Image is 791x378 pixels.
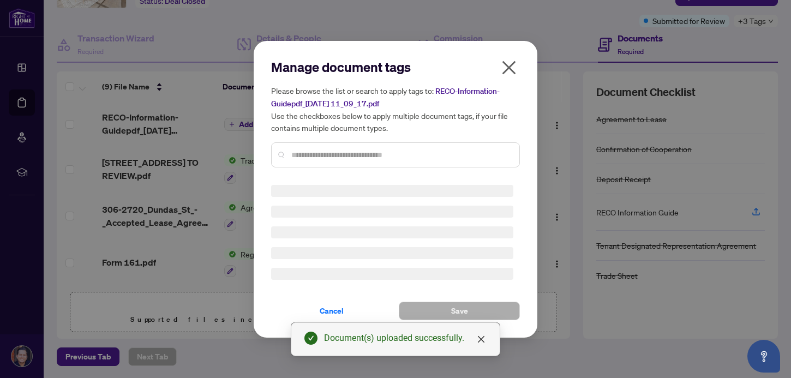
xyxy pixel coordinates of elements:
span: close [500,59,518,76]
button: Save [399,302,520,320]
h2: Manage document tags [271,58,520,76]
button: Cancel [271,302,392,320]
h5: Please browse the list or search to apply tags to: Use the checkboxes below to apply multiple doc... [271,85,520,134]
span: close [477,335,486,344]
button: Open asap [747,340,780,373]
span: Cancel [320,302,344,320]
span: check-circle [304,332,317,345]
div: Document(s) uploaded successfully. [324,332,487,345]
a: Close [475,333,487,345]
span: RECO-Information-Guidepdf_[DATE] 11_09_17.pdf [271,86,500,109]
